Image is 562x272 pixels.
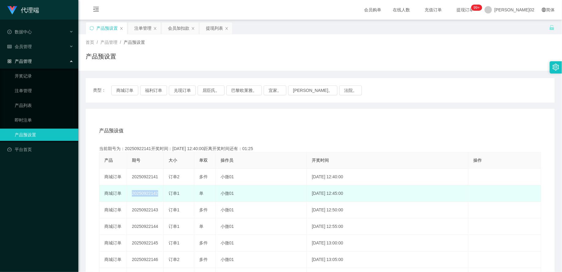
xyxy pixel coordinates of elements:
[100,40,117,45] span: 产品管理
[7,44,12,49] i: 图标： table
[127,169,164,185] td: 20250922141
[199,207,208,212] span: 多件
[99,235,127,251] td: 商城订单
[199,224,203,229] span: 单
[169,207,180,212] span: 订单1
[134,22,151,34] div: 注单管理
[99,169,127,185] td: 商城订单
[169,174,180,179] span: 订单2
[307,202,468,218] td: [DATE] 12:50:00
[111,85,138,95] button: 商城订单
[216,218,307,235] td: 小微01
[97,40,98,45] span: /
[168,22,189,34] div: 会员加扣款
[199,174,208,179] span: 多件
[542,8,546,12] i: 图标： global
[15,129,73,141] a: 产品预设置
[307,169,468,185] td: [DATE] 12:40:00
[99,251,127,268] td: 商城订单
[86,52,116,61] h1: 产品预设置
[169,85,196,95] button: 兑现订单
[473,158,482,163] span: 操作
[99,185,127,202] td: 商城订单
[546,7,555,12] font: 简体
[99,218,127,235] td: 商城订单
[127,185,164,202] td: 20250922142
[169,240,180,245] span: 订单1
[127,251,164,268] td: 20250922146
[553,64,559,70] i: 图标： 设置
[124,40,145,45] span: 产品预设置
[549,25,555,30] i: 图标： 解锁
[216,185,307,202] td: 小微01
[191,27,195,30] i: 图标： 关闭
[307,235,468,251] td: [DATE] 13:00:00
[15,99,73,111] a: 产品列表
[312,158,329,163] span: 开奖时间
[120,27,123,30] i: 图标： 关闭
[15,29,32,34] font: 数据中心
[15,44,32,49] font: 会员管理
[15,114,73,126] a: 即时注单
[15,70,73,82] a: 开奖记录
[471,5,482,11] sup: 1200
[216,251,307,268] td: 小微01
[216,235,307,251] td: 小微01
[153,27,157,30] i: 图标： 关闭
[99,202,127,218] td: 商城订单
[199,191,203,196] span: 单
[169,158,177,163] span: 大小
[15,85,73,97] a: 注单管理
[90,26,94,30] i: 图标： 同步
[7,7,39,12] a: 代理端
[221,158,233,163] span: 操作员
[199,257,208,262] span: 多件
[127,235,164,251] td: 20250922145
[307,185,468,202] td: [DATE] 12:45:00
[225,27,229,30] i: 图标： 关闭
[425,7,442,12] font: 充值订单
[7,59,12,63] i: 图标： AppStore-O
[456,7,474,12] font: 提现订单
[140,85,167,95] button: 福利订单
[169,257,180,262] span: 订单2
[15,59,32,64] font: 产品管理
[96,22,118,34] div: 产品预设置
[86,0,106,20] i: 图标： menu-fold
[132,158,140,163] span: 期号
[21,0,39,20] h1: 代理端
[104,158,113,163] span: 产品
[127,218,164,235] td: 20250922144
[127,202,164,218] td: 20250922143
[216,169,307,185] td: 小微01
[226,85,262,95] button: 巴黎欧莱雅。
[7,6,17,15] img: logo.9652507e.png
[93,85,111,95] span: 类型：
[339,85,362,95] button: 法院。
[199,240,208,245] span: 多件
[120,40,121,45] span: /
[216,202,307,218] td: 小微01
[198,85,225,95] button: 屈臣氏。
[7,30,12,34] i: 图标： check-circle-o
[199,158,208,163] span: 单双
[99,145,541,152] div: 当前期号为：20250922141开奖时间：[DATE] 12:40:00距离开奖时间还有：01:25
[169,224,180,229] span: 订单1
[393,7,410,12] font: 在线人数
[7,143,73,156] a: 图标： 仪表板平台首页
[206,22,223,34] div: 提现列表
[169,191,180,196] span: 订单1
[264,85,286,95] button: 宜家。
[99,127,124,134] span: 产品预设值
[307,251,468,268] td: [DATE] 13:05:00
[307,218,468,235] td: [DATE] 12:55:00
[86,40,94,45] span: 首页
[288,85,337,95] button: [PERSON_NAME]。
